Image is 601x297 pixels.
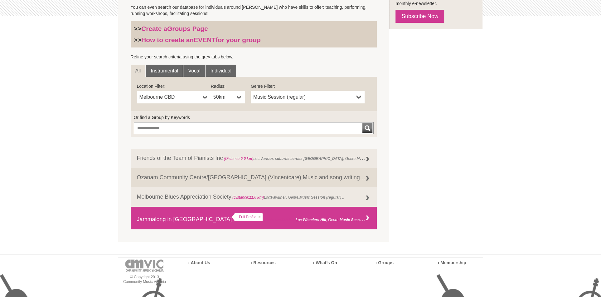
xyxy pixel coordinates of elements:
label: Genre Filter: [251,83,365,89]
a: › About Us [188,260,210,265]
span: Loc: , Genre: , [223,155,401,161]
strong: 0.0 km [240,156,252,161]
a: › What’s On [313,260,337,265]
strong: Music Session (regular) , [299,195,343,200]
a: Vocal [183,65,205,77]
strong: Wheelers Hill [303,218,326,222]
span: Loc: , Genre: , [264,216,384,222]
a: How to create anEVENTfor your group [141,36,261,43]
label: Or find a Group by Keywords [134,114,374,121]
p: Refine your search criteria using the grey tabs below. [131,54,377,60]
span: Loc: , Genre: , [231,195,344,200]
strong: Groups Page [167,25,208,32]
div: Full Profile [232,213,263,221]
span: (Distance: ) [232,195,264,200]
a: Ozanam Community Centre/[GEOGRAPHIC_DATA] (Vincentcare) Music and song writing therapy groups [131,168,377,187]
strong: Music Session (regular) , [339,216,383,222]
span: (Distance: ) [224,156,254,161]
p: © Copyright 2013 Community Music Victoria [118,275,171,284]
strong: 11.0 km [249,195,263,200]
span: 50km [213,93,234,101]
span: Melbourne CBD [139,93,200,101]
a: Music Session (regular) [251,91,365,103]
label: Radius: [211,83,245,89]
a: Melbourne Blues Appreciation Society (Distance:11.0 km)Loc:Fawkner, Genre:Music Session (regular) ,, [131,187,377,207]
a: All [131,65,146,77]
a: 50km [211,91,245,103]
span: (Distance: ) [264,218,296,222]
a: › Resources [251,260,276,265]
p: You can even search our database for individuals around [PERSON_NAME] who have skills to offer: t... [131,4,377,17]
a: Friends of the Team of Pianists Inc (Distance:0.0 km)Loc:Various suburbs across [GEOGRAPHIC_DATA]... [131,149,377,168]
strong: Fawkner [271,195,286,200]
strong: EVENT [194,36,216,43]
strong: 21.5 km [281,218,295,222]
a: Subscribe Now [395,10,444,23]
h3: >> [134,36,374,44]
label: Location Filter: [137,83,211,89]
a: Melbourne CBD [137,91,211,103]
h3: >> [134,25,374,33]
a: Instrumental [146,65,183,77]
a: › Groups [376,260,394,265]
a: Create aGroups Page [141,25,208,32]
a: Individual [206,65,236,77]
a: › Membership [438,260,466,265]
span: Music Session (regular) [253,93,354,101]
img: cmvic-logo-footer.png [125,260,164,272]
a: Jammalong in [GEOGRAPHIC_DATA] Full Profile (Distance:21.5 km)Loc:Wheelers Hill, Genre:Music Sess... [131,207,377,229]
strong: Music Session (regular) , [356,155,400,161]
strong: Various suburbs across [GEOGRAPHIC_DATA] [260,156,343,161]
